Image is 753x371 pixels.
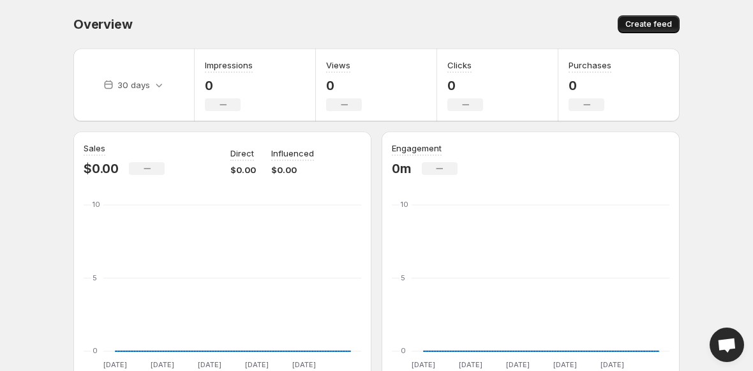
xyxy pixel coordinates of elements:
[459,360,482,369] text: [DATE]
[84,142,105,155] h3: Sales
[569,59,611,72] h3: Purchases
[401,200,408,209] text: 10
[625,19,672,29] span: Create feed
[392,142,442,155] h3: Engagement
[117,79,150,91] p: 30 days
[84,161,119,176] p: $0.00
[292,360,316,369] text: [DATE]
[198,360,221,369] text: [DATE]
[73,17,132,32] span: Overview
[93,200,100,209] text: 10
[401,346,406,355] text: 0
[618,15,680,33] button: Create feed
[412,360,435,369] text: [DATE]
[447,59,472,72] h3: Clicks
[93,273,97,282] text: 5
[205,78,253,93] p: 0
[230,147,254,160] p: Direct
[245,360,269,369] text: [DATE]
[600,360,624,369] text: [DATE]
[569,78,611,93] p: 0
[271,163,314,176] p: $0.00
[230,163,256,176] p: $0.00
[506,360,530,369] text: [DATE]
[553,360,577,369] text: [DATE]
[151,360,174,369] text: [DATE]
[447,78,483,93] p: 0
[326,78,362,93] p: 0
[392,161,412,176] p: 0m
[401,273,405,282] text: 5
[271,147,314,160] p: Influenced
[710,328,744,362] a: Open chat
[93,346,98,355] text: 0
[205,59,253,72] h3: Impressions
[326,59,350,72] h3: Views
[103,360,127,369] text: [DATE]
